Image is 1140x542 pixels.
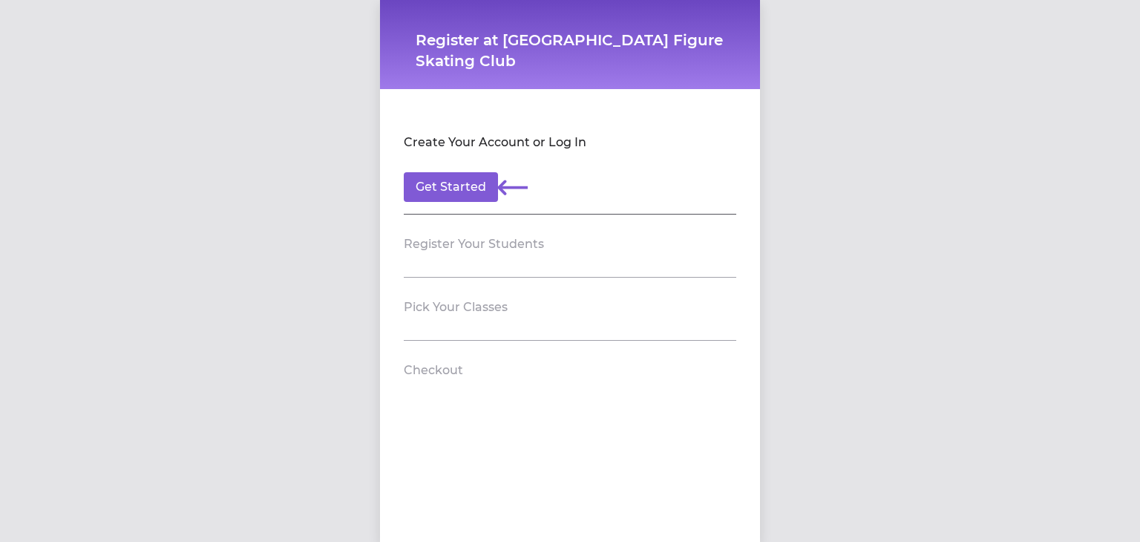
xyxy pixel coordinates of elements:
h1: Register at [GEOGRAPHIC_DATA] Figure Skating Club [416,30,724,71]
h2: Pick Your Classes [404,298,508,316]
button: Get Started [404,172,498,202]
h2: Register Your Students [404,235,544,253]
h2: Checkout [404,362,463,379]
h2: Create Your Account or Log In [404,134,586,151]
